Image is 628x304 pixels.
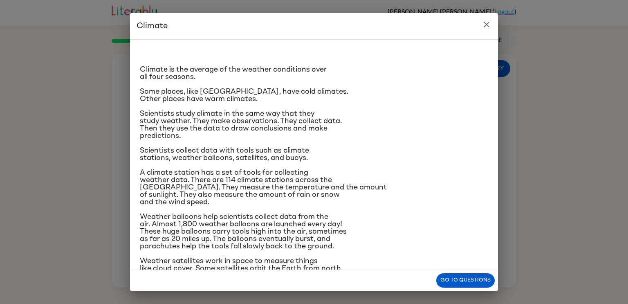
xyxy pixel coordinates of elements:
[140,110,342,140] span: Scientists study climate in the same way that they study weather. They make observations. They co...
[140,88,348,103] span: Some places, like [GEOGRAPHIC_DATA], have cold climates. Other places have warm climates.
[478,16,495,33] button: close
[130,13,498,39] h2: Climate
[140,169,387,206] span: A climate station has a set of tools for collecting weather data. There are 114 climate stations ...
[140,257,428,287] span: Weather satellites work in space to measure things like cloud cover. Some satellites orbit the Ea...
[436,273,495,288] button: Go to questions
[140,147,309,162] span: Scientists collect data with tools such as climate stations, weather balloons, satellites, and bu...
[140,66,327,81] span: Climate is the average of the weather conditions over all four seasons.
[140,213,347,250] span: Weather balloons help scientists collect data from the air. Almost 1,800 weather balloons are lau...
